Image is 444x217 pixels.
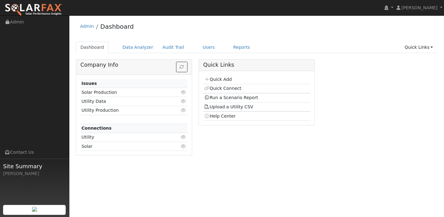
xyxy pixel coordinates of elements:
[80,88,170,97] td: Solar Production
[401,5,438,10] span: [PERSON_NAME]
[204,77,232,82] a: Quick Add
[32,207,37,212] img: retrieve
[3,162,66,170] span: Site Summary
[80,133,170,142] td: Utility
[80,106,170,115] td: Utility Production
[204,95,258,100] a: Run a Scenario Report
[80,142,170,151] td: Solar
[158,42,189,53] a: Audit Trail
[204,86,241,91] a: Quick Connect
[229,42,255,53] a: Reports
[198,42,220,53] a: Users
[118,42,158,53] a: Data Analyzer
[5,3,63,16] img: SolarFax
[80,24,94,29] a: Admin
[181,108,187,112] i: Click to view
[181,90,187,94] i: Click to view
[204,114,236,119] a: Help Center
[80,97,170,106] td: Utility Data
[400,42,438,53] a: Quick Links
[204,104,253,109] a: Upload a Utility CSV
[3,170,66,177] div: [PERSON_NAME]
[76,42,109,53] a: Dashboard
[100,23,134,30] a: Dashboard
[81,126,112,131] strong: Connections
[181,135,187,139] i: Click to view
[181,99,187,103] i: Click to view
[80,62,187,68] h5: Company Info
[81,81,97,86] strong: Issues
[203,62,310,68] h5: Quick Links
[181,144,187,148] i: Click to view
